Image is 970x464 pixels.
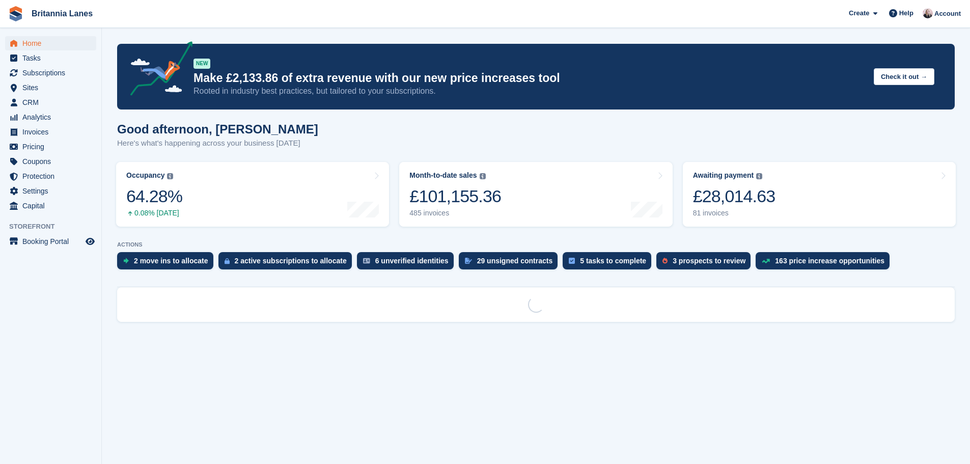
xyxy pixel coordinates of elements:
div: £101,155.36 [409,186,501,207]
img: icon-info-grey-7440780725fd019a000dd9b08b2336e03edf1995a4989e88bcd33f0948082b44.svg [167,173,173,179]
div: 2 move ins to allocate [134,257,208,265]
a: Preview store [84,235,96,248]
a: menu [5,234,96,249]
img: icon-info-grey-7440780725fd019a000dd9b08b2336e03edf1995a4989e88bcd33f0948082b44.svg [480,173,486,179]
img: task-75834270c22a3079a89374b754ae025e5fb1db73e45f91037f5363f120a921f8.svg [569,258,575,264]
div: 485 invoices [409,209,501,217]
a: menu [5,169,96,183]
a: 29 unsigned contracts [459,252,563,275]
a: menu [5,199,96,213]
span: Pricing [22,140,84,154]
div: 3 prospects to review [673,257,745,265]
div: 163 price increase opportunities [775,257,884,265]
span: Analytics [22,110,84,124]
span: Invoices [22,125,84,139]
div: 5 tasks to complete [580,257,646,265]
img: price_increase_opportunities-93ffe204e8149a01c8c9dc8f82e8f89637d9d84a8eef4429ea346261dce0b2c0.svg [762,259,770,263]
a: Britannia Lanes [27,5,97,22]
div: Awaiting payment [693,171,754,180]
div: NEW [193,59,210,69]
a: menu [5,66,96,80]
span: Settings [22,184,84,198]
span: Subscriptions [22,66,84,80]
img: stora-icon-8386f47178a22dfd0bd8f6a31ec36ba5ce8667c1dd55bd0f319d3a0aa187defe.svg [8,6,23,21]
img: contract_signature_icon-13c848040528278c33f63329250d36e43548de30e8caae1d1a13099fd9432cc5.svg [465,258,472,264]
span: Create [849,8,869,18]
div: 0.08% [DATE] [126,209,182,217]
h1: Good afternoon, [PERSON_NAME] [117,122,318,136]
a: menu [5,110,96,124]
span: Account [934,9,961,19]
img: verify_identity-adf6edd0f0f0b5bbfe63781bf79b02c33cf7c696d77639b501bdc392416b5a36.svg [363,258,370,264]
a: menu [5,36,96,50]
a: menu [5,51,96,65]
img: Alexandra Lane [923,8,933,18]
span: Home [22,36,84,50]
a: Occupancy 64.28% 0.08% [DATE] [116,162,389,227]
p: Make £2,133.86 of extra revenue with our new price increases tool [193,71,866,86]
a: menu [5,184,96,198]
a: 6 unverified identities [357,252,459,275]
span: Capital [22,199,84,213]
p: ACTIONS [117,241,955,248]
div: Month-to-date sales [409,171,477,180]
span: Protection [22,169,84,183]
a: menu [5,80,96,95]
span: Help [899,8,913,18]
div: 2 active subscriptions to allocate [235,257,347,265]
p: Here's what's happening across your business [DATE] [117,138,318,149]
span: Sites [22,80,84,95]
button: Check it out → [874,68,934,85]
a: 163 price increase opportunities [756,252,895,275]
div: 81 invoices [693,209,775,217]
a: menu [5,154,96,169]
img: prospect-51fa495bee0391a8d652442698ab0144808aea92771e9ea1ae160a38d050c398.svg [662,258,668,264]
div: 64.28% [126,186,182,207]
a: Awaiting payment £28,014.63 81 invoices [683,162,956,227]
img: price-adjustments-announcement-icon-8257ccfd72463d97f412b2fc003d46551f7dbcb40ab6d574587a9cd5c0d94... [122,41,193,99]
a: 2 move ins to allocate [117,252,218,275]
div: 29 unsigned contracts [477,257,553,265]
img: icon-info-grey-7440780725fd019a000dd9b08b2336e03edf1995a4989e88bcd33f0948082b44.svg [756,173,762,179]
img: active_subscription_to_allocate_icon-d502201f5373d7db506a760aba3b589e785aa758c864c3986d89f69b8ff3... [225,258,230,264]
a: 3 prospects to review [656,252,756,275]
p: Rooted in industry best practices, but tailored to your subscriptions. [193,86,866,97]
a: 5 tasks to complete [563,252,656,275]
span: Coupons [22,154,84,169]
span: Tasks [22,51,84,65]
span: CRM [22,95,84,110]
div: £28,014.63 [693,186,775,207]
div: 6 unverified identities [375,257,449,265]
span: Booking Portal [22,234,84,249]
img: move_ins_to_allocate_icon-fdf77a2bb77ea45bf5b3d319d69a93e2d87916cf1d5bf7949dd705db3b84f3ca.svg [123,258,129,264]
a: menu [5,125,96,139]
a: 2 active subscriptions to allocate [218,252,357,275]
div: Occupancy [126,171,164,180]
a: menu [5,95,96,110]
span: Storefront [9,222,101,232]
a: menu [5,140,96,154]
a: Month-to-date sales £101,155.36 485 invoices [399,162,672,227]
